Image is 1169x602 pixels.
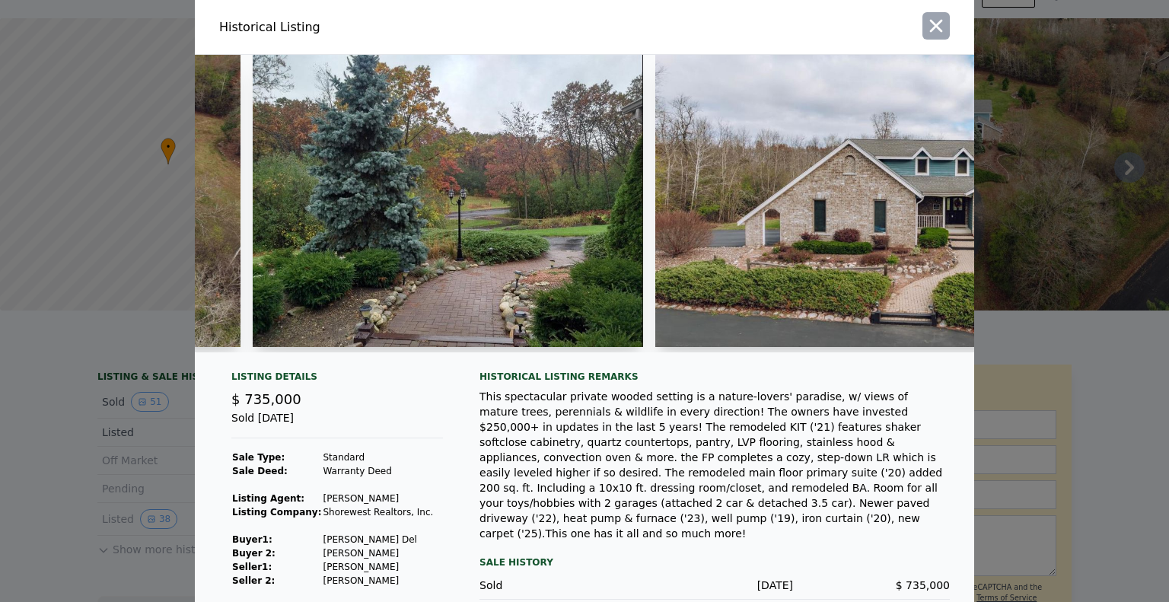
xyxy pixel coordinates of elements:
[322,492,434,505] td: [PERSON_NAME]
[253,55,643,347] img: Property Img
[232,562,272,572] strong: Seller 1 :
[232,548,276,559] strong: Buyer 2:
[219,18,578,37] div: Historical Listing
[232,534,272,545] strong: Buyer 1 :
[232,507,321,518] strong: Listing Company:
[232,466,288,476] strong: Sale Deed:
[231,371,443,389] div: Listing Details
[231,391,301,407] span: $ 735,000
[479,371,950,383] div: Historical Listing remarks
[322,533,434,546] td: [PERSON_NAME] Del
[479,578,636,593] div: Sold
[636,578,793,593] div: [DATE]
[231,410,443,438] div: Sold [DATE]
[232,575,275,586] strong: Seller 2:
[322,560,434,574] td: [PERSON_NAME]
[232,493,304,504] strong: Listing Agent:
[322,546,434,560] td: [PERSON_NAME]
[896,579,950,591] span: $ 735,000
[479,553,950,572] div: Sale History
[322,464,434,478] td: Warranty Deed
[322,574,434,588] td: [PERSON_NAME]
[322,505,434,519] td: Shorewest Realtors, Inc.
[232,452,285,463] strong: Sale Type:
[322,451,434,464] td: Standard
[479,389,950,541] div: This spectacular private wooded setting is a nature-lovers' paradise, w/ views of mature trees, p...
